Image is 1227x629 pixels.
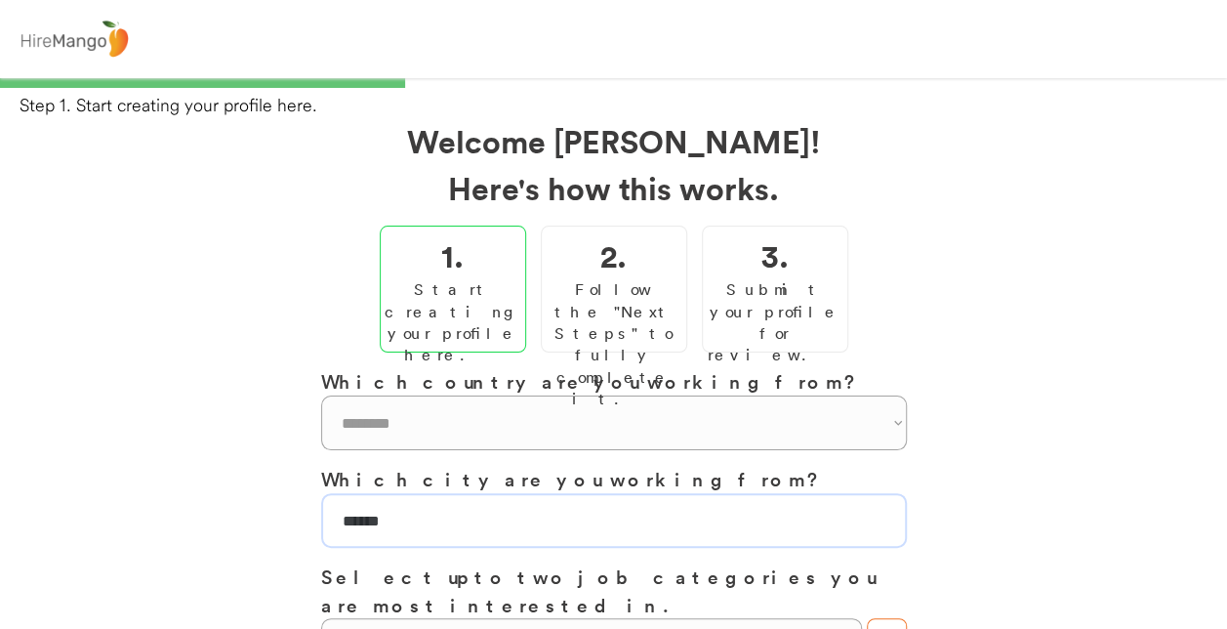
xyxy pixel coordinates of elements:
h3: Which country are you working from? [321,367,907,396]
div: 33% [4,78,1223,88]
div: Submit your profile for review. [708,278,842,366]
h2: 3. [761,231,789,278]
h3: Which city are you working from? [321,465,907,493]
h3: Select up to two job categories you are most interested in. [321,563,907,618]
h2: 1. [441,231,464,278]
div: Step 1. Start creating your profile here. [20,93,1227,117]
div: Start creating your profile here. [385,278,521,366]
h2: 2. [600,231,627,278]
img: logo%20-%20hiremango%20gray.png [15,17,134,63]
h2: Welcome [PERSON_NAME]! Here's how this works. [321,117,907,211]
div: Follow the "Next Steps" to fully complete it. [547,278,681,409]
